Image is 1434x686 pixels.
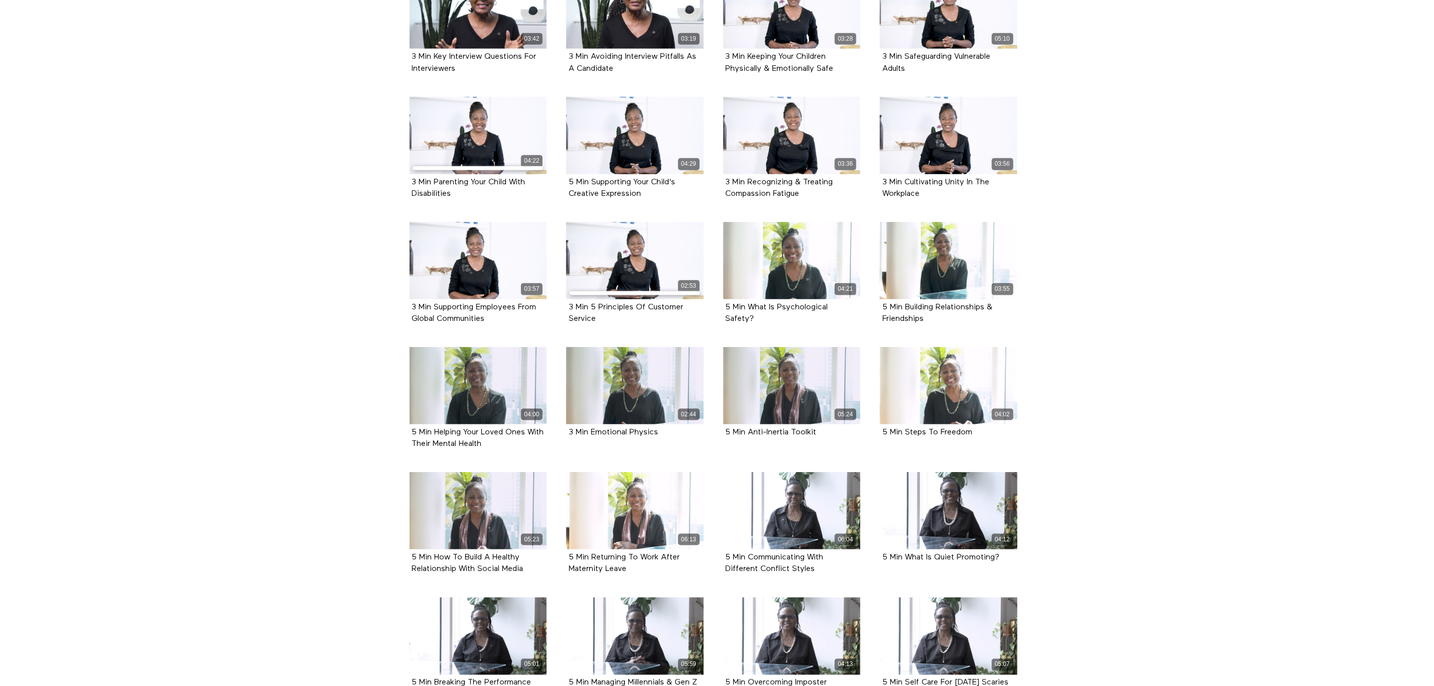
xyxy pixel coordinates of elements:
div: 06:04 [835,534,856,545]
a: 5 Min Steps To Freedom 04:02 [880,347,1017,424]
a: 5 Min Self Care For Sunday Scaries 05:07 [880,598,1017,675]
a: 5 Min What Is Psychological Safety? [726,303,828,322]
div: 05:07 [992,659,1013,670]
a: 5 Min Overcoming Imposter Syndrome 04:13 [723,598,861,675]
strong: 5 Min Building Relationships & Friendships [882,303,992,323]
strong: 5 Min Helping Your Loved Ones With Their Mental Health [412,428,544,448]
a: 3 Min Parenting Your Child With Disabilities 04:22 [410,97,547,174]
strong: 3 Min 5 Principles Of Customer Service [569,303,683,323]
div: 04:12 [992,534,1013,545]
a: 5 Min Communicating With Different Conflict Styles [726,553,824,573]
a: 5 Min Steps To Freedom [882,428,972,436]
a: 3 Min Cultivating Unity In The Workplace 03:56 [880,97,1017,174]
div: 02:53 [678,280,700,292]
a: 5 Min What Is Quiet Promoting? 04:12 [880,472,1017,549]
a: 5 Min Helping Your Loved Ones With Their Mental Health 04:00 [410,347,547,424]
div: 04:13 [835,659,856,670]
a: 5 Min Returning To Work After Maternity Leave [569,553,680,573]
a: 5 Min Breaking The Performance Punishment Cycle 05:01 [410,598,547,675]
div: 03:36 [835,158,856,170]
a: 3 Min 5 Principles Of Customer Service 02:53 [566,222,704,299]
a: 3 Min Supporting Employees From Global Communities 03:57 [410,222,547,299]
a: 5 Min What Is Quiet Promoting? [882,553,999,561]
a: 3 Min Avoiding Interview Pitfalls As A Candidate [569,53,696,72]
a: 3 Min Key Interview Questions For Interviewers [412,53,537,72]
strong: 3 Min Recognizing & Treating Compassion Fatigue [726,178,833,198]
a: 5 Min Managing Millennials & Gen Z 05:59 [566,598,704,675]
div: 03:42 [521,33,543,45]
strong: 3 Min Parenting Your Child With Disabilities [412,178,526,198]
strong: 3 Min Cultivating Unity In The Workplace [882,178,989,198]
a: 5 Min How To Build A Healthy Relationship With Social Media 05:23 [410,472,547,549]
a: 3 Min Emotional Physics 02:44 [566,347,704,424]
a: 5 Min Building Relationships & Friendships [882,303,992,322]
div: 03:28 [835,33,856,45]
a: 5 Min Helping Your Loved Ones With Their Mental Health [412,428,544,447]
div: 04:21 [835,283,856,295]
div: 05:10 [992,33,1013,45]
a: 3 Min Recognizing & Treating Compassion Fatigue 03:36 [723,97,861,174]
div: 05:01 [521,659,543,670]
a: 5 Min Communicating With Different Conflict Styles 06:04 [723,472,861,549]
strong: 5 Min What Is Psychological Safety? [726,303,828,323]
div: 03:56 [992,158,1013,170]
strong: 5 Min Communicating With Different Conflict Styles [726,553,824,573]
a: 3 Min Recognizing & Treating Compassion Fatigue [726,178,833,197]
div: 05:24 [835,409,856,420]
a: 3 Min Cultivating Unity In The Workplace [882,178,989,197]
a: 3 Min Keeping Your Children Physically & Emotionally Safe [726,53,834,72]
strong: 5 Min Returning To Work After Maternity Leave [569,553,680,573]
a: 5 Min Anti-Inertia Toolkit 05:24 [723,347,861,424]
div: 05:59 [678,659,700,670]
a: 3 Min 5 Principles Of Customer Service [569,303,683,322]
a: 5 Min Returning To Work After Maternity Leave 06:13 [566,472,704,549]
a: 3 Min Emotional Physics [569,428,658,436]
div: 04:00 [521,409,543,420]
strong: 5 Min Supporting Your Child's Creative Expression [569,178,675,198]
strong: 5 Min How To Build A Healthy Relationship With Social Media [412,553,524,573]
a: 5 Min Anti-Inertia Toolkit [726,428,817,436]
div: 04:29 [678,158,700,170]
div: 02:44 [678,409,700,420]
div: 06:13 [678,534,700,545]
a: 3 Min Safeguarding Vulnerable Adults [882,53,990,72]
div: 03:57 [521,283,543,295]
div: 04:22 [521,155,543,167]
div: 04:02 [992,409,1013,420]
a: 5 Min Supporting Your Child's Creative Expression [569,178,675,197]
a: 5 Min Building Relationships & Friendships 03:55 [880,222,1017,299]
strong: 3 Min Supporting Employees From Global Communities [412,303,537,323]
a: 3 Min Parenting Your Child With Disabilities [412,178,526,197]
div: 05:23 [521,534,543,545]
div: 03:19 [678,33,700,45]
a: 5 Min What Is Psychological Safety? 04:21 [723,222,861,299]
a: 5 Min Supporting Your Child's Creative Expression 04:29 [566,97,704,174]
div: 03:55 [992,283,1013,295]
a: 3 Min Supporting Employees From Global Communities [412,303,537,322]
a: 5 Min How To Build A Healthy Relationship With Social Media [412,553,524,573]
